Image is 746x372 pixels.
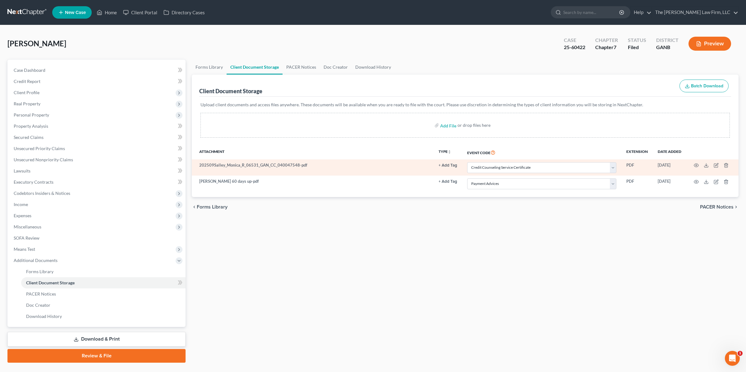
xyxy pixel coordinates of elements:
[7,349,186,363] a: Review & File
[628,44,646,51] div: Filed
[26,291,56,296] span: PACER Notices
[14,90,39,95] span: Client Profile
[628,37,646,44] div: Status
[26,314,62,319] span: Download History
[94,7,120,18] a: Home
[462,145,621,159] th: Event Code
[200,102,730,108] p: Upload client documents and access files anywhere. These documents will be available when you are...
[320,60,352,75] a: Doc Creator
[9,76,186,87] a: Credit Report
[688,37,731,51] button: Preview
[691,83,723,89] span: Batch Download
[14,135,44,140] span: Secured Claims
[227,60,283,75] a: Client Document Storage
[9,65,186,76] a: Case Dashboard
[700,204,739,209] button: PACER Notices chevron_right
[352,60,395,75] a: Download History
[14,258,58,263] span: Additional Documents
[653,145,686,159] th: Date added
[439,163,457,168] button: + Add Tag
[14,157,73,162] span: Unsecured Nonpriority Claims
[448,150,451,154] i: unfold_more
[14,179,53,185] span: Executory Contracts
[653,176,686,192] td: [DATE]
[192,204,228,209] button: chevron_left Forms Library
[26,280,75,285] span: Client Document Storage
[21,277,186,288] a: Client Document Storage
[595,44,618,51] div: Chapter
[700,204,734,209] span: PACER Notices
[9,121,186,132] a: Property Analysis
[564,44,585,51] div: 25-60422
[621,176,653,192] td: PDF
[197,204,228,209] span: Forms Library
[679,80,729,93] button: Batch Download
[7,39,66,48] span: [PERSON_NAME]
[26,302,50,308] span: Doc Creator
[9,154,186,165] a: Unsecured Nonpriority Claims
[160,7,208,18] a: Directory Cases
[734,204,739,209] i: chevron_right
[192,176,434,192] td: [PERSON_NAME] 60 days up-pdf
[631,7,652,18] a: Help
[656,44,679,51] div: GANB
[21,311,186,322] a: Download History
[14,246,35,252] span: Means Test
[9,177,186,188] a: Executory Contracts
[199,87,262,95] div: Client Document Storage
[14,235,39,241] span: SOFA Review
[14,101,40,106] span: Real Property
[65,10,86,15] span: New Case
[439,150,451,154] button: TYPEunfold_more
[738,351,743,356] span: 1
[9,143,186,154] a: Unsecured Priority Claims
[621,159,653,176] td: PDF
[21,266,186,277] a: Forms Library
[9,132,186,143] a: Secured Claims
[595,37,618,44] div: Chapter
[192,145,434,159] th: Attachment
[14,168,30,173] span: Lawsuits
[439,180,457,184] button: + Add Tag
[458,122,490,128] div: or drop files here
[14,79,40,84] span: Credit Report
[653,159,686,176] td: [DATE]
[9,165,186,177] a: Lawsuits
[192,204,197,209] i: chevron_left
[283,60,320,75] a: PACER Notices
[725,351,740,366] iframe: Intercom live chat
[21,300,186,311] a: Doc Creator
[14,112,49,117] span: Personal Property
[120,7,160,18] a: Client Portal
[7,332,186,347] a: Download & Print
[439,162,457,168] a: + Add Tag
[652,7,738,18] a: The [PERSON_NAME] Law Firm, LLC
[564,37,585,44] div: Case
[14,146,65,151] span: Unsecured Priority Claims
[14,213,31,218] span: Expenses
[14,67,45,73] span: Case Dashboard
[192,159,434,176] td: 202509Salley_Monica_R_06531_GAN_CC_040047548-pdf
[614,44,616,50] span: 7
[21,288,186,300] a: PACER Notices
[563,7,620,18] input: Search by name...
[192,60,227,75] a: Forms Library
[9,232,186,244] a: SOFA Review
[14,191,70,196] span: Codebtors Insiders & Notices
[439,178,457,184] a: + Add Tag
[14,224,41,229] span: Miscellaneous
[621,145,653,159] th: Extension
[14,202,28,207] span: Income
[14,123,48,129] span: Property Analysis
[26,269,53,274] span: Forms Library
[656,37,679,44] div: District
